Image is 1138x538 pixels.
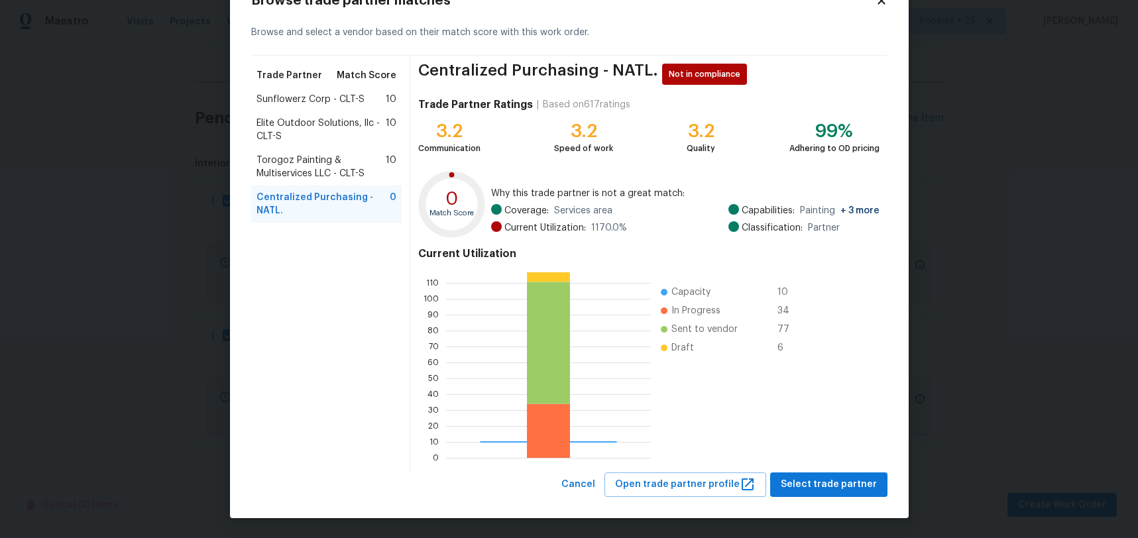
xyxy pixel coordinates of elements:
[781,476,877,493] span: Select trade partner
[777,323,799,336] span: 77
[742,221,803,235] span: Classification:
[808,221,840,235] span: Partner
[429,422,439,430] text: 20
[671,323,738,336] span: Sent to vendor
[554,204,612,217] span: Services area
[256,154,386,180] span: Torogoz Painting & Multiservices LLC - CLT-S
[256,93,365,106] span: Sunflowerz Corp - CLT-S
[429,374,439,382] text: 50
[687,125,715,138] div: 3.2
[428,358,439,366] text: 60
[256,191,390,217] span: Centralized Purchasing - NATL.
[429,343,439,350] text: 70
[337,69,396,82] span: Match Score
[424,295,439,303] text: 100
[840,206,880,215] span: + 3 more
[430,438,439,446] text: 10
[554,125,613,138] div: 3.2
[386,93,396,106] span: 10
[504,221,586,235] span: Current Utilization:
[445,189,459,208] text: 0
[418,98,533,111] h4: Trade Partner Ratings
[430,209,475,217] text: Match Score
[671,341,694,354] span: Draft
[543,98,630,111] div: Based on 617 ratings
[591,221,627,235] span: 1170.0 %
[427,280,439,288] text: 110
[777,286,799,299] span: 10
[777,304,799,317] span: 34
[428,327,439,335] text: 80
[256,117,386,143] span: Elite Outdoor Solutions, llc - CLT-S
[251,10,887,56] div: Browse and select a vendor based on their match score with this work order.
[386,154,396,180] span: 10
[418,64,658,85] span: Centralized Purchasing - NATL.
[418,125,481,138] div: 3.2
[770,472,887,497] button: Select trade partner
[491,187,880,200] span: Why this trade partner is not a great match:
[789,142,880,155] div: Adhering to OD pricing
[561,476,595,493] span: Cancel
[428,311,439,319] text: 90
[615,476,756,493] span: Open trade partner profile
[418,142,481,155] div: Communication
[554,142,613,155] div: Speed of work
[504,204,549,217] span: Coverage:
[429,406,439,414] text: 30
[428,390,439,398] text: 40
[390,191,396,217] span: 0
[533,98,543,111] div: |
[800,204,880,217] span: Painting
[777,341,799,354] span: 6
[789,125,880,138] div: 99%
[256,69,322,82] span: Trade Partner
[386,117,396,143] span: 10
[671,286,711,299] span: Capacity
[433,454,439,462] text: 0
[604,472,766,497] button: Open trade partner profile
[418,247,879,260] h4: Current Utilization
[742,204,795,217] span: Capabilities:
[669,68,746,81] span: Not in compliance
[556,472,600,497] button: Cancel
[671,304,720,317] span: In Progress
[687,142,715,155] div: Quality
